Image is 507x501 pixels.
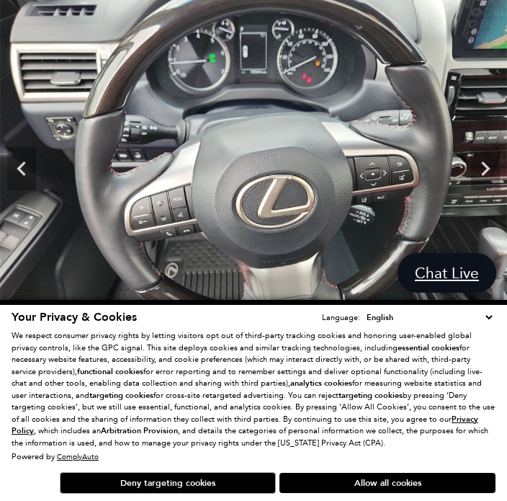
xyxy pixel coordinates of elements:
div: Powered by [12,453,99,461]
a: ComplyAuto [57,452,99,461]
span: Your Privacy & Cookies [12,309,137,325]
u: Privacy Policy [12,414,478,437]
strong: Arbitration Provision [101,425,178,436]
p: We respect consumer privacy rights by letting visitors opt out of third-party tracking cookies an... [12,330,495,449]
button: Allow all cookies [279,473,495,493]
strong: targeting cookies [89,390,153,401]
select: Language Select [363,311,495,324]
div: Previous [7,147,36,190]
span: Chat Live [408,263,486,283]
strong: analytics cookies [290,378,352,389]
strong: essential cookies [398,342,459,353]
strong: targeting cookies [338,390,403,401]
strong: functional cookies [77,366,143,377]
button: Deny targeting cookies [60,472,276,494]
div: Next [471,147,500,190]
div: Language: [322,314,360,322]
a: Chat Live [398,253,496,293]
